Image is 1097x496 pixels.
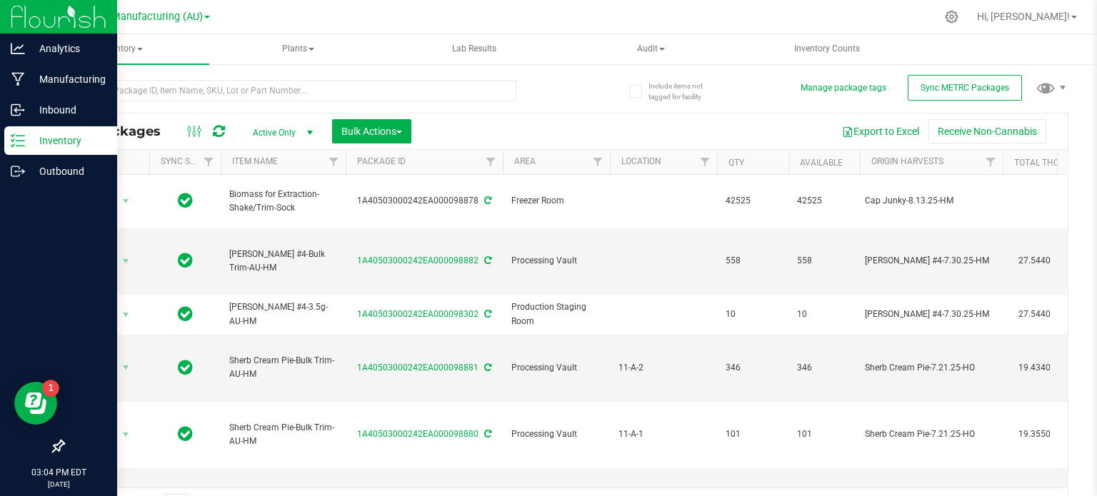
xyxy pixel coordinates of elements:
[11,164,25,178] inline-svg: Outbound
[865,254,998,268] div: [PERSON_NAME] #4-7.30.25-HM
[178,250,193,270] span: In Sync
[117,191,135,211] span: select
[74,123,175,139] span: All Packages
[618,427,708,441] span: 11-A-1
[977,11,1070,22] span: Hi, [PERSON_NAME]!
[357,309,479,319] a: 1A40503000242EA000098302
[25,132,111,149] p: Inventory
[117,251,135,271] span: select
[63,80,516,101] input: Search Package ID, Item Name, SKU, Lot or Part Number...
[211,34,386,64] a: Plants
[865,308,998,321] div: [PERSON_NAME] #4-7.30.25-HM
[726,254,780,268] span: 558
[833,119,928,143] button: Export to Excel
[740,34,915,64] a: Inventory Counts
[344,194,505,208] div: 1A40503000242EA000098878
[11,133,25,148] inline-svg: Inventory
[797,427,851,441] span: 101
[117,358,135,378] span: select
[979,150,1003,174] a: Filter
[229,354,337,381] span: Sherb Cream Pie-Bulk Trim-AU-HM
[865,361,998,375] div: Sherb Cream Pie-7.21.25-HO
[433,43,516,55] span: Lab Results
[511,361,601,375] span: Processing Vault
[871,156,943,166] a: Origin Harvests
[229,248,337,275] span: [PERSON_NAME] #4-Bulk Trim-AU-HM
[357,156,406,166] a: Package ID
[797,308,851,321] span: 10
[357,255,479,265] a: 1A40503000242EA000098882
[797,254,851,268] span: 558
[11,72,25,86] inline-svg: Manufacturing
[178,191,193,211] span: In Sync
[14,382,57,425] iframe: Resource center
[511,254,601,268] span: Processing Vault
[232,156,278,166] a: Item Name
[357,429,479,439] a: 1A40503000242EA000098880
[387,34,562,64] a: Lab Results
[648,81,720,102] span: Include items not tagged for facility
[229,421,337,448] span: Sherb Cream Pie-Bulk Trim-AU-HM
[229,188,337,215] span: Biomass for Extraction-Shake/Trim-Sock
[693,150,717,174] a: Filter
[797,194,851,208] span: 42525
[726,361,780,375] span: 346
[25,40,111,57] p: Analytics
[178,304,193,324] span: In Sync
[801,82,886,94] button: Manage package tags
[1011,304,1058,325] span: 27.5440
[178,358,193,378] span: In Sync
[341,126,402,137] span: Bulk Actions
[564,35,738,64] span: Audit
[34,34,209,64] a: Inventory
[865,427,998,441] div: Sherb Cream Pie-7.21.25-HO
[921,83,1009,93] span: Sync METRC Packages
[322,150,346,174] a: Filter
[1011,250,1058,271] span: 27.5440
[178,424,193,444] span: In Sync
[482,309,491,319] span: Sync from Compliance System
[511,194,601,208] span: Freezer Room
[775,43,879,55] span: Inventory Counts
[943,10,961,24] div: Manage settings
[726,194,780,208] span: 42525
[511,427,601,441] span: Processing Vault
[928,119,1046,143] button: Receive Non-Cannabis
[511,300,601,328] span: Production Staging Room
[11,103,25,117] inline-svg: Inbound
[563,34,738,64] a: Audit
[800,158,843,168] a: Available
[6,479,111,490] p: [DATE]
[25,163,111,180] p: Outbound
[117,425,135,445] span: select
[728,158,744,168] a: Qty
[11,41,25,56] inline-svg: Analytics
[197,150,221,174] a: Filter
[726,427,780,441] span: 101
[6,466,111,479] p: 03:04 PM EDT
[482,196,491,206] span: Sync from Compliance System
[161,156,216,166] a: Sync Status
[1011,358,1058,378] span: 19.4340
[332,119,411,143] button: Bulk Actions
[25,101,111,118] p: Inbound
[1014,158,1066,168] a: Total THC%
[117,305,135,325] span: select
[82,11,203,23] span: Stash Manufacturing (AU)
[482,429,491,439] span: Sync from Compliance System
[908,75,1022,101] button: Sync METRC Packages
[865,194,998,208] div: Cap Junky-8.13.25-HM
[357,363,479,373] a: 1A40503000242EA000098881
[621,156,661,166] a: Location
[797,361,851,375] span: 346
[618,361,708,375] span: 11-A-2
[42,380,59,397] iframe: Resource center unread badge
[514,156,536,166] a: Area
[25,71,111,88] p: Manufacturing
[479,150,503,174] a: Filter
[211,35,385,64] span: Plants
[482,363,491,373] span: Sync from Compliance System
[726,308,780,321] span: 10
